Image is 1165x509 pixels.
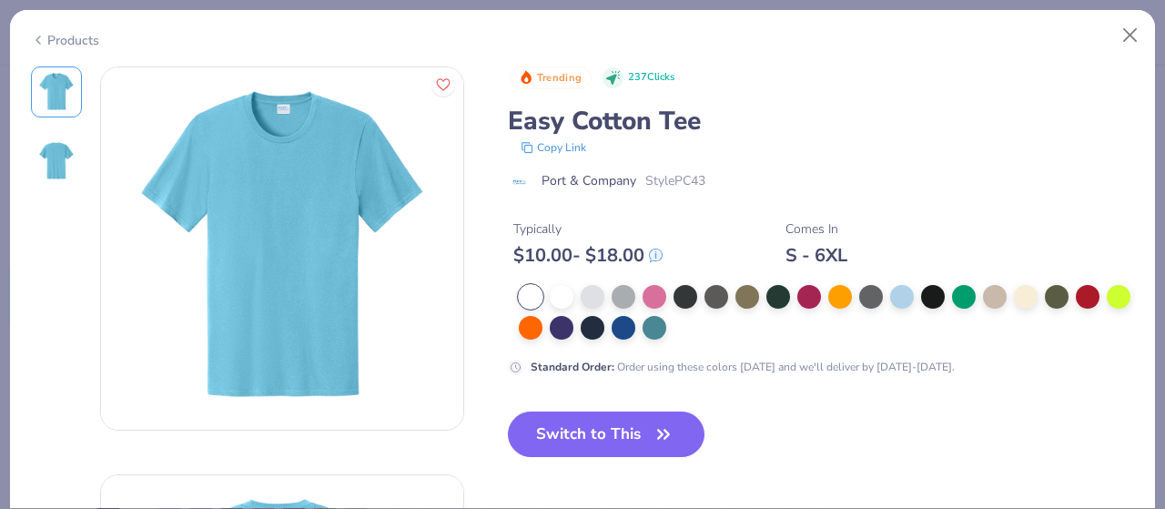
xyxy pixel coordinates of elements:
[508,175,532,189] img: brand logo
[785,244,847,267] div: S - 6XL
[35,70,78,114] img: Front
[508,104,1135,138] div: Easy Cotton Tee
[515,138,592,157] button: copy to clipboard
[531,360,614,374] strong: Standard Order :
[537,73,582,83] span: Trending
[785,219,847,239] div: Comes In
[431,73,455,97] button: Like
[1113,18,1148,53] button: Close
[508,412,705,457] button: Switch to This
[531,359,955,375] div: Order using these colors [DATE] and we'll deliver by [DATE]-[DATE].
[101,67,463,430] img: Front
[519,70,533,85] img: Trending sort
[510,66,592,90] button: Badge Button
[513,219,663,239] div: Typically
[31,31,99,50] div: Products
[645,171,705,190] span: Style PC43
[628,70,674,86] span: 237 Clicks
[513,244,663,267] div: $ 10.00 - $ 18.00
[35,139,78,183] img: Back
[542,171,636,190] span: Port & Company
